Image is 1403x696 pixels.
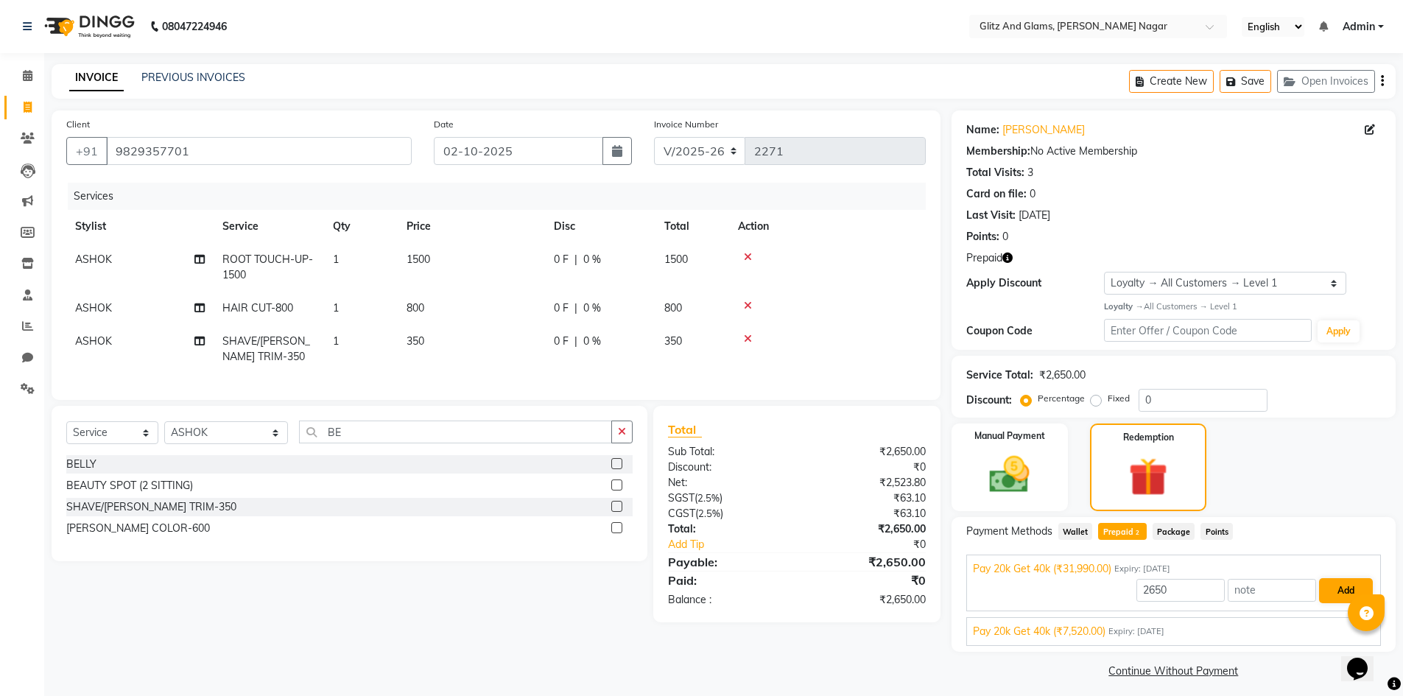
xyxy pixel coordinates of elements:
div: Points: [966,229,999,245]
span: 0 % [583,252,601,267]
div: ₹2,650.00 [1039,368,1086,383]
span: 1500 [407,253,430,266]
input: Enter Offer / Coupon Code [1104,319,1312,342]
div: ( ) [657,491,797,506]
th: Qty [324,210,398,243]
div: SHAVE/[PERSON_NAME] TRIM-350 [66,499,236,515]
div: ₹2,650.00 [797,521,937,537]
span: 1500 [664,253,688,266]
span: 2.5% [697,492,720,504]
label: Client [66,118,90,131]
div: Card on file: [966,186,1027,202]
a: PREVIOUS INVOICES [141,71,245,84]
input: Search by Name/Mobile/Email/Code [106,137,412,165]
span: 0 F [554,300,569,316]
b: 08047224946 [162,6,227,47]
span: 0 % [583,334,601,349]
div: 0 [1002,229,1008,245]
span: Pay 20k Get 40k (₹31,990.00) [973,561,1111,577]
span: | [574,252,577,267]
div: Total: [657,521,797,537]
strong: Loyalty → [1104,301,1143,312]
div: Coupon Code [966,323,1105,339]
div: Name: [966,122,999,138]
div: Services [68,183,937,210]
span: 1 [333,334,339,348]
span: 2 [1133,529,1142,538]
input: note [1228,579,1316,602]
div: ₹63.10 [797,491,937,506]
span: Prepaid [1098,523,1146,540]
label: Fixed [1108,392,1130,405]
span: Expiry: [DATE] [1114,563,1170,575]
span: 800 [407,301,424,314]
img: _gift.svg [1117,453,1180,502]
input: Amount [1136,579,1225,602]
label: Manual Payment [974,429,1045,443]
iframe: chat widget [1341,637,1388,681]
label: Percentage [1038,392,1085,405]
div: ₹2,523.80 [797,475,937,491]
span: 350 [664,334,682,348]
span: Total [668,422,702,437]
span: Points [1200,523,1233,540]
a: Add Tip [657,537,820,552]
span: 800 [664,301,682,314]
span: 0 F [554,334,569,349]
span: Expiry: [DATE] [1108,625,1164,638]
div: ₹2,650.00 [797,444,937,460]
div: Payable: [657,553,797,571]
div: ( ) [657,506,797,521]
div: 0 [1030,186,1035,202]
span: | [574,334,577,349]
span: SHAVE/[PERSON_NAME] TRIM-350 [222,334,310,363]
button: Apply [1318,320,1360,342]
span: ASHOK [75,301,112,314]
th: Total [655,210,729,243]
div: Last Visit: [966,208,1016,223]
span: 2.5% [698,507,720,519]
div: BEAUTY SPOT (2 SITTING) [66,478,193,493]
span: 0 % [583,300,601,316]
div: 3 [1027,165,1033,180]
div: Total Visits: [966,165,1024,180]
input: Search or Scan [299,421,613,443]
th: Price [398,210,545,243]
div: [DATE] [1019,208,1050,223]
div: ₹0 [797,572,937,589]
span: 0 F [554,252,569,267]
div: [PERSON_NAME] COLOR-600 [66,521,210,536]
button: Add [1319,578,1373,603]
span: 1 [333,253,339,266]
span: Pay 20k Get 40k (₹7,520.00) [973,624,1105,639]
div: Net: [657,475,797,491]
div: Membership: [966,144,1030,159]
span: CGST [668,507,695,520]
div: Paid: [657,572,797,589]
th: Service [214,210,324,243]
th: Disc [545,210,655,243]
div: ₹0 [820,537,937,552]
span: HAIR CUT-800 [222,301,293,314]
span: | [574,300,577,316]
label: Redemption [1123,431,1174,444]
div: Discount: [657,460,797,475]
div: Balance : [657,592,797,608]
img: _cash.svg [977,451,1042,498]
button: Save [1220,70,1271,93]
div: Sub Total: [657,444,797,460]
div: ₹0 [797,460,937,475]
button: Create New [1129,70,1214,93]
div: ₹63.10 [797,506,937,521]
a: [PERSON_NAME] [1002,122,1085,138]
button: +91 [66,137,108,165]
a: INVOICE [69,65,124,91]
th: Stylist [66,210,214,243]
span: Wallet [1058,523,1093,540]
span: ROOT TOUCH-UP-1500 [222,253,313,281]
th: Action [729,210,926,243]
span: ASHOK [75,334,112,348]
span: 1 [333,301,339,314]
label: Invoice Number [654,118,718,131]
div: All Customers → Level 1 [1104,300,1381,313]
